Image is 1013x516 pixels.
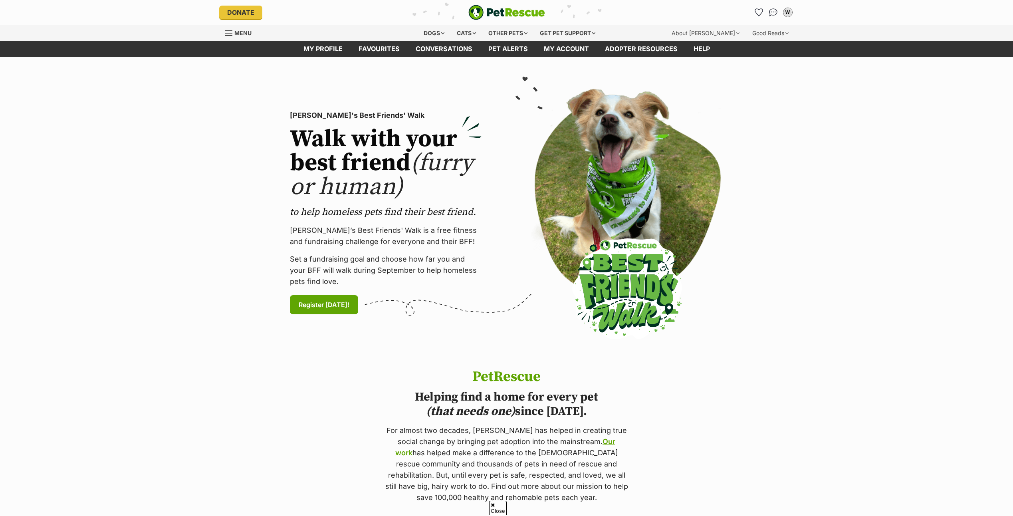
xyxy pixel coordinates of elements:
[468,5,545,20] a: PetRescue
[219,6,262,19] a: Donate
[290,127,482,199] h2: Walk with your best friend
[769,8,777,16] img: chat-41dd97257d64d25036548639549fe6c8038ab92f7586957e7f3b1b290dea8141.svg
[534,25,601,41] div: Get pet support
[295,41,351,57] a: My profile
[290,148,473,202] span: (furry or human)
[784,8,792,16] div: W
[753,6,765,19] a: Favourites
[225,25,257,40] a: Menu
[451,25,482,41] div: Cats
[597,41,686,57] a: Adopter resources
[781,6,794,19] button: My account
[666,25,745,41] div: About [PERSON_NAME]
[290,254,482,287] p: Set a fundraising goal and choose how far you and your BFF will walk during September to help hom...
[483,25,533,41] div: Other pets
[408,41,480,57] a: conversations
[384,390,630,419] h2: Helping find a home for every pet since [DATE].
[753,6,794,19] ul: Account quick links
[290,206,482,218] p: to help homeless pets find their best friend.
[351,41,408,57] a: Favourites
[489,501,507,515] span: Close
[290,295,358,314] a: Register [DATE]!
[234,30,252,36] span: Menu
[767,6,780,19] a: Conversations
[384,369,630,385] h1: PetRescue
[426,404,515,419] i: (that needs one)
[747,25,794,41] div: Good Reads
[480,41,536,57] a: Pet alerts
[418,25,450,41] div: Dogs
[384,425,630,503] p: For almost two decades, [PERSON_NAME] has helped in creating true social change by bringing pet a...
[536,41,597,57] a: My account
[290,225,482,247] p: [PERSON_NAME]’s Best Friends' Walk is a free fitness and fundraising challenge for everyone and t...
[290,110,482,121] p: [PERSON_NAME]'s Best Friends' Walk
[686,41,718,57] a: Help
[299,300,349,310] span: Register [DATE]!
[468,5,545,20] img: logo-e224e6f780fb5917bec1dbf3a21bbac754714ae5b6737aabdf751b685950b380.svg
